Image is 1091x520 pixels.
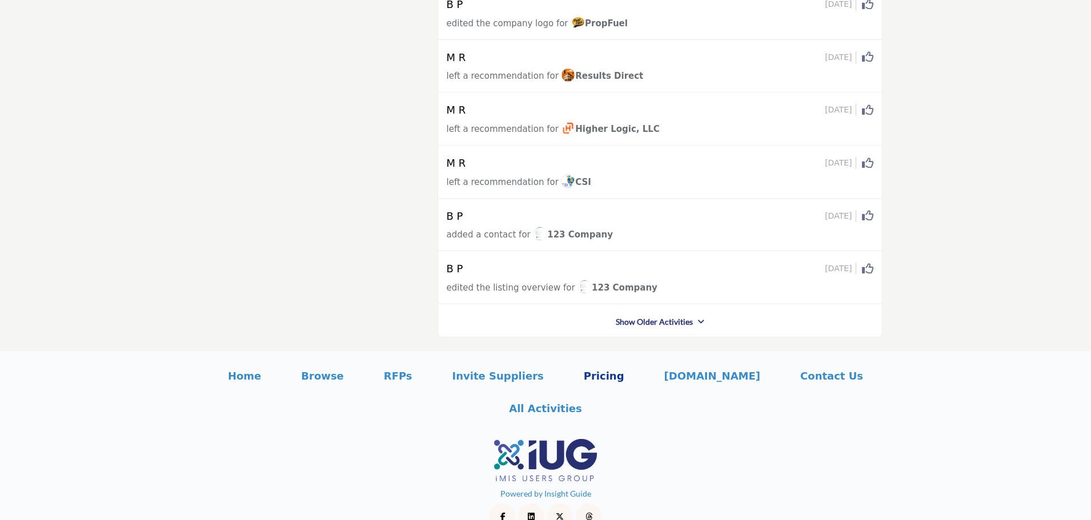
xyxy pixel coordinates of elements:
[577,281,657,295] a: image123 Company
[561,121,575,135] img: image
[533,229,613,240] span: 123 Company
[447,263,463,275] h5: B P
[228,368,261,384] a: Home
[301,368,344,384] a: Browse
[561,124,660,134] span: Higher Logic, LLC
[825,104,856,116] span: [DATE]
[825,51,856,63] span: [DATE]
[571,18,628,29] span: PropFuel
[509,401,582,416] a: All Activities
[561,71,643,81] span: Results Direct
[571,15,585,30] img: image
[664,368,761,384] a: [DOMAIN_NAME]
[447,71,559,81] span: left a recommendation for
[561,174,575,188] img: image
[862,210,873,221] i: Click to Like this activity
[561,69,643,83] a: imageResults Direct
[561,68,575,82] img: image
[447,210,463,223] h5: B P
[825,263,856,275] span: [DATE]
[533,227,547,241] img: image
[616,316,693,328] a: Show Older Activities
[825,210,856,222] span: [DATE]
[862,158,873,169] i: Click to Like this activity
[447,229,531,240] span: added a contact for
[452,368,544,384] a: Invite Suppliers
[500,489,591,498] a: Powered by Insight Guide
[577,280,592,294] img: image
[447,51,466,64] h5: M R
[447,124,559,134] span: left a recommendation for
[447,177,559,187] span: left a recommendation for
[862,263,873,275] i: Click to Like this activity
[447,18,568,29] span: edited the company logo for
[447,157,466,170] h5: M R
[571,17,628,31] a: imagePropFuel
[561,175,591,190] a: imageCSI
[561,122,660,136] a: imageHigher Logic, LLC
[825,157,856,169] span: [DATE]
[577,283,657,293] span: 123 Company
[862,51,873,63] i: Click to Like this activity
[800,368,863,384] a: Contact Us
[494,439,597,481] img: No Site Logo
[584,368,624,384] a: Pricing
[384,368,412,384] a: RFPs
[561,177,591,187] span: CSI
[862,104,873,116] i: Click to Like this activity
[533,228,613,242] a: image123 Company
[447,283,575,293] span: edited the listing overview for
[447,104,466,116] h5: M R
